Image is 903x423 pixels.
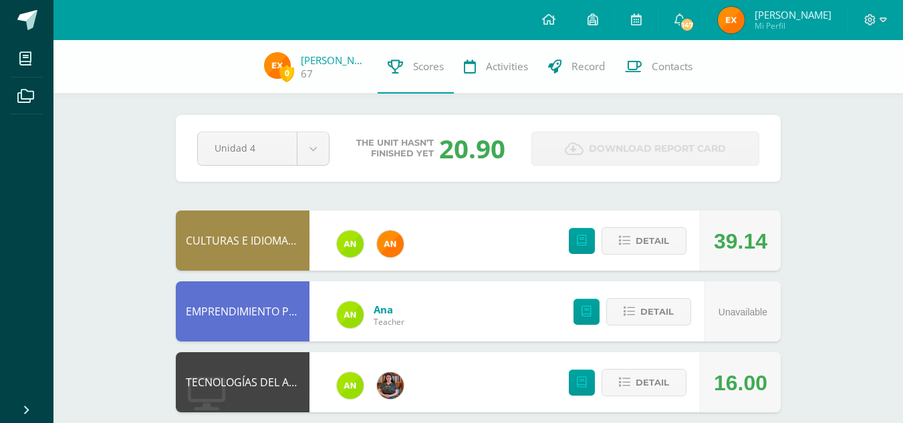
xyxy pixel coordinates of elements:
span: The unit hasn’t finished yet [356,138,434,159]
div: CULTURAS E IDIOMAS MAYAS, GARÍFUNA O XINCA [176,210,309,271]
span: Detail [636,229,669,253]
span: Mi Perfil [755,20,831,31]
a: Contacts [615,40,702,94]
span: Scores [413,59,444,74]
div: 20.90 [439,131,505,166]
span: 0 [279,65,294,82]
img: 122d7b7bf6a5205df466ed2966025dea.png [337,231,364,257]
span: Detail [636,370,669,395]
span: Unidad 4 [215,132,280,164]
a: [PERSON_NAME] [301,53,368,67]
span: Download report card [589,132,726,165]
div: TECNOLOGÍAS DEL APRENDIZAJE Y LA COMUNICACIÓN [176,352,309,412]
img: 122d7b7bf6a5205df466ed2966025dea.png [337,372,364,399]
button: Detail [606,298,691,325]
span: Record [571,59,605,74]
span: Detail [640,299,674,324]
img: 122d7b7bf6a5205df466ed2966025dea.png [337,301,364,328]
img: ec9058e119db4a565bf1c70325520aa2.png [264,52,291,79]
span: Unavailable [719,307,767,317]
a: Ana [374,303,404,316]
span: Activities [486,59,528,74]
img: fc6731ddebfef4a76f049f6e852e62c4.png [377,231,404,257]
div: 39.14 [714,211,767,271]
img: ec9058e119db4a565bf1c70325520aa2.png [718,7,745,33]
span: 147 [680,17,694,32]
a: 67 [301,67,313,81]
span: [PERSON_NAME] [755,8,831,21]
a: Activities [454,40,538,94]
a: Unidad 4 [198,132,329,165]
div: 16.00 [714,353,767,413]
span: Teacher [374,316,404,327]
a: Record [538,40,615,94]
button: Detail [602,369,686,396]
button: Detail [602,227,686,255]
a: Scores [378,40,454,94]
span: Contacts [652,59,692,74]
img: 60a759e8b02ec95d430434cf0c0a55c7.png [377,372,404,399]
div: EMPRENDIMIENTO PARA LA PRODUCTIVIDAD [176,281,309,341]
